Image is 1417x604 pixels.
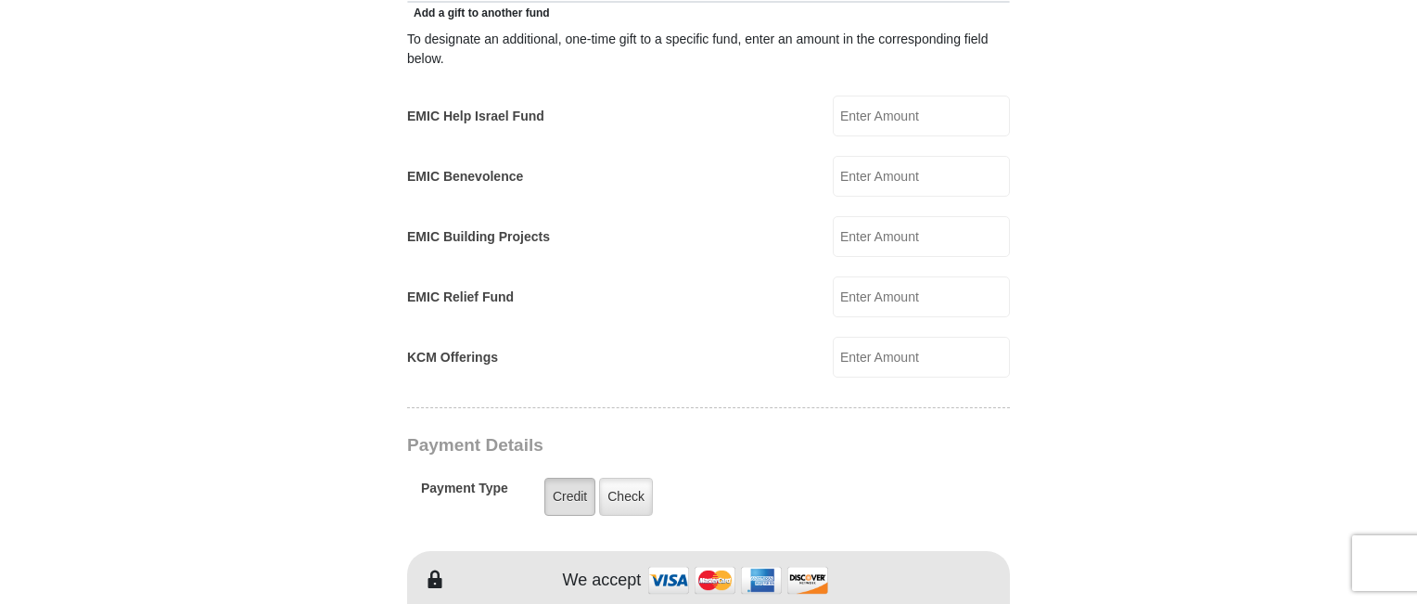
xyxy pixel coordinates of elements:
[407,227,550,247] label: EMIC Building Projects
[407,30,1010,69] div: To designate an additional, one-time gift to a specific fund, enter an amount in the correspondin...
[407,348,498,367] label: KCM Offerings
[544,478,595,516] label: Credit
[833,216,1010,257] input: Enter Amount
[833,156,1010,197] input: Enter Amount
[599,478,653,516] label: Check
[833,96,1010,136] input: Enter Amount
[407,6,550,19] span: Add a gift to another fund
[407,435,880,456] h3: Payment Details
[407,107,544,126] label: EMIC Help Israel Fund
[407,288,514,307] label: EMIC Relief Fund
[563,571,642,591] h4: We accept
[407,167,523,186] label: EMIC Benevolence
[833,337,1010,378] input: Enter Amount
[645,560,831,600] img: credit cards accepted
[833,276,1010,317] input: Enter Amount
[421,481,508,506] h5: Payment Type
